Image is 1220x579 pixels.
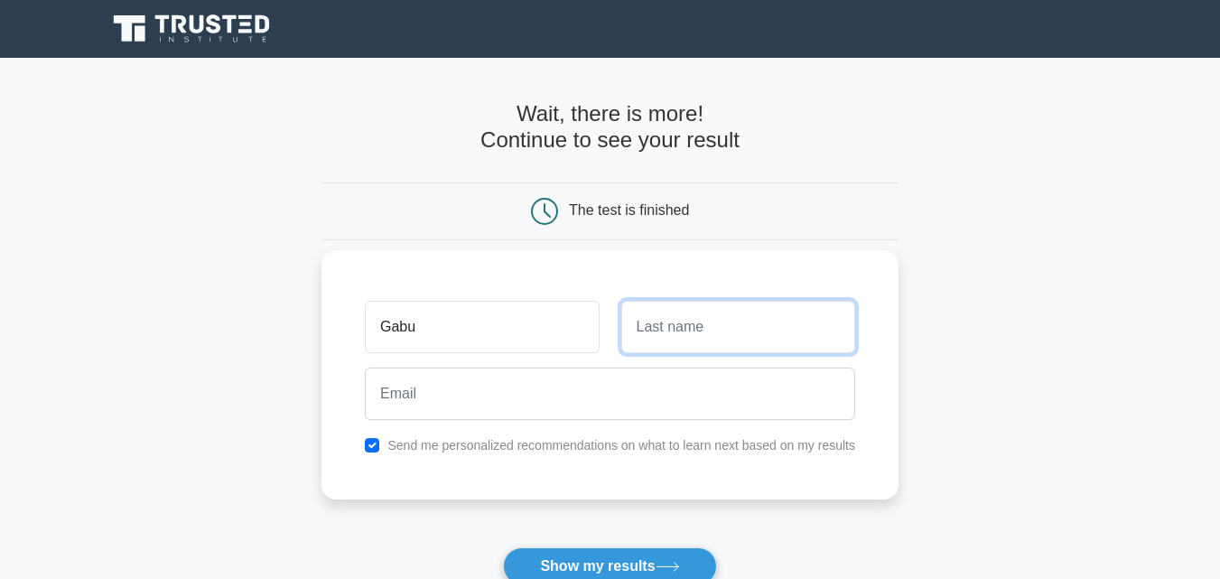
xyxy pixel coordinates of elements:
[365,368,855,420] input: Email
[387,438,855,453] label: Send me personalized recommendations on what to learn next based on my results
[569,202,689,218] div: The test is finished
[621,301,855,353] input: Last name
[321,101,899,154] h4: Wait, there is more! Continue to see your result
[365,301,599,353] input: First name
